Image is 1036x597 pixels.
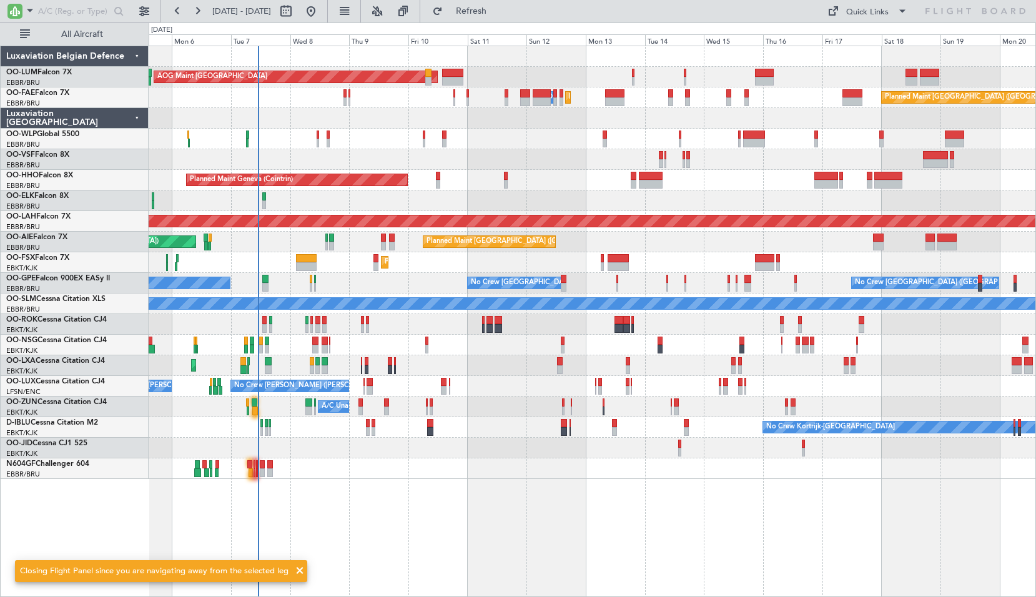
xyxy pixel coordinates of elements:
a: EBKT/KJK [6,449,37,458]
a: D-IBLUCessna Citation M2 [6,419,98,427]
span: OO-FAE [6,89,35,97]
div: No Crew Kortrijk-[GEOGRAPHIC_DATA] [766,418,895,437]
div: Planned Maint Kortrijk-[GEOGRAPHIC_DATA] [195,356,340,375]
div: Planned Maint [GEOGRAPHIC_DATA] ([GEOGRAPHIC_DATA]) [427,232,623,251]
button: Refresh [427,1,501,21]
div: Planned Maint Kortrijk-[GEOGRAPHIC_DATA] [385,253,530,272]
div: Tue 7 [231,34,290,46]
div: Wed 15 [704,34,763,46]
div: Closing Flight Panel since you are navigating away from the selected leg [20,565,289,578]
a: OO-LAHFalcon 7X [6,213,71,220]
span: Refresh [445,7,498,16]
div: Quick Links [846,6,889,19]
a: OO-FAEFalcon 7X [6,89,69,97]
div: Fri 10 [408,34,468,46]
input: A/C (Reg. or Type) [38,2,110,21]
a: EBKT/KJK [6,428,37,438]
div: Sun 12 [526,34,586,46]
a: OO-LXACessna Citation CJ4 [6,357,105,365]
a: OO-VSFFalcon 8X [6,151,69,159]
div: AOG Maint [GEOGRAPHIC_DATA] [157,67,267,86]
a: EBBR/BRU [6,284,40,294]
div: No Crew [GEOGRAPHIC_DATA] ([GEOGRAPHIC_DATA] National) [471,274,680,292]
span: All Aircraft [32,30,132,39]
a: EBBR/BRU [6,160,40,170]
a: OO-HHOFalcon 8X [6,172,73,179]
span: OO-NSG [6,337,37,344]
div: Planned Maint Melsbroek Air Base [569,88,678,107]
span: N604GF [6,460,36,468]
a: EBBR/BRU [6,470,40,479]
a: OO-FSXFalcon 7X [6,254,69,262]
a: OO-LUXCessna Citation CJ4 [6,378,105,385]
div: Sat 11 [468,34,527,46]
span: OO-LUX [6,378,36,385]
a: EBKT/KJK [6,367,37,376]
div: Thu 16 [763,34,822,46]
div: Wed 8 [290,34,350,46]
span: [DATE] - [DATE] [212,6,271,17]
a: OO-ELKFalcon 8X [6,192,69,200]
span: OO-WLP [6,131,37,138]
span: OO-ROK [6,316,37,323]
span: D-IBLU [6,419,31,427]
a: OO-AIEFalcon 7X [6,234,67,241]
div: Planned Maint Geneva (Cointrin) [190,170,293,189]
a: EBBR/BRU [6,99,40,108]
span: OO-LAH [6,213,36,220]
a: OO-ZUNCessna Citation CJ4 [6,398,107,406]
a: EBBR/BRU [6,222,40,232]
span: OO-HHO [6,172,39,179]
a: LFSN/ENC [6,387,41,397]
a: N604GFChallenger 604 [6,460,89,468]
div: Sat 18 [882,34,941,46]
a: EBKT/KJK [6,346,37,355]
div: Mon 13 [586,34,645,46]
span: OO-ZUN [6,398,37,406]
a: OO-JIDCessna CJ1 525 [6,440,87,447]
a: OO-SLMCessna Citation XLS [6,295,106,303]
a: OO-NSGCessna Citation CJ4 [6,337,107,344]
a: EBKT/KJK [6,325,37,335]
a: EBBR/BRU [6,305,40,314]
div: No Crew [PERSON_NAME] ([PERSON_NAME]) [234,377,384,395]
button: All Aircraft [14,24,136,44]
div: Mon 6 [172,34,231,46]
a: OO-LUMFalcon 7X [6,69,72,76]
a: OO-GPEFalcon 900EX EASy II [6,275,110,282]
span: OO-SLM [6,295,36,303]
span: OO-VSF [6,151,35,159]
span: OO-AIE [6,234,33,241]
div: Tue 14 [645,34,704,46]
a: EBBR/BRU [6,181,40,190]
div: Sun 19 [940,34,1000,46]
a: EBBR/BRU [6,243,40,252]
a: OO-WLPGlobal 5500 [6,131,79,138]
span: OO-GPE [6,275,36,282]
div: Thu 9 [349,34,408,46]
a: EBBR/BRU [6,140,40,149]
button: Quick Links [821,1,914,21]
a: EBKT/KJK [6,408,37,417]
a: OO-ROKCessna Citation CJ4 [6,316,107,323]
a: EBKT/KJK [6,264,37,273]
span: OO-LXA [6,357,36,365]
span: OO-JID [6,440,32,447]
div: Fri 17 [822,34,882,46]
span: OO-FSX [6,254,35,262]
div: A/C Unavailable [GEOGRAPHIC_DATA]-[GEOGRAPHIC_DATA] [322,397,521,416]
span: OO-ELK [6,192,34,200]
a: EBBR/BRU [6,78,40,87]
div: [DATE] [151,25,172,36]
span: OO-LUM [6,69,37,76]
a: EBBR/BRU [6,202,40,211]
